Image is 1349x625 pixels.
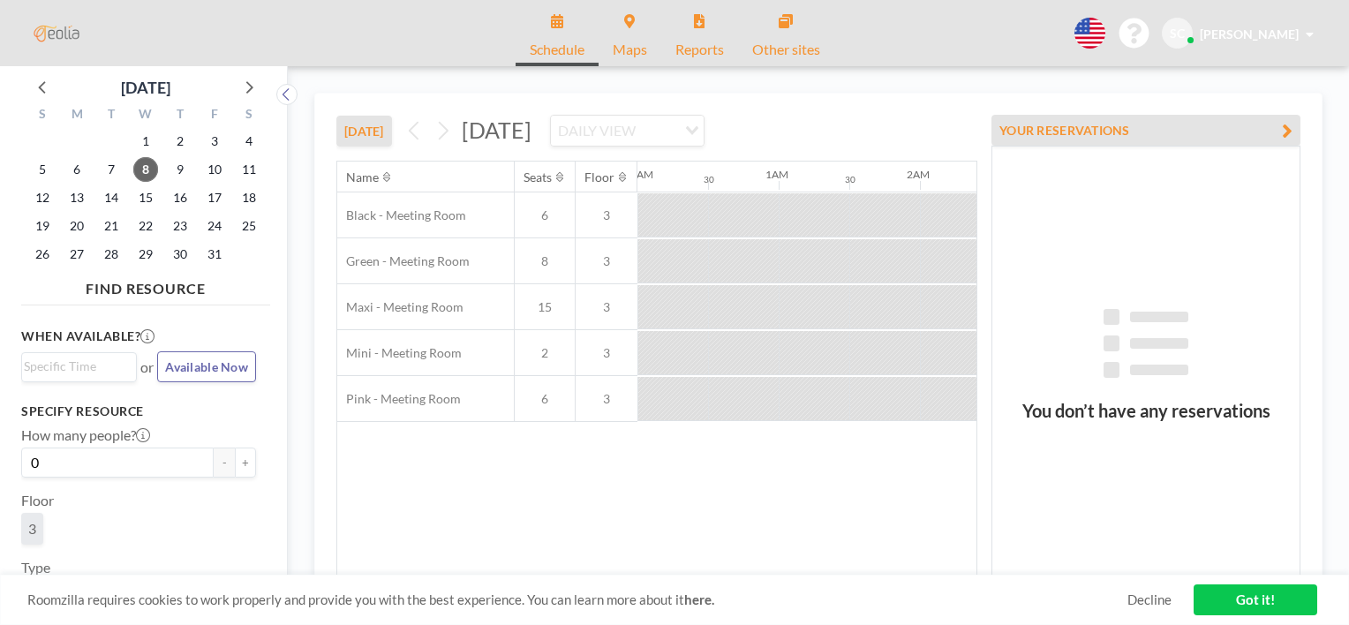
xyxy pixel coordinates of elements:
span: Sunday, October 5, 2025 [30,157,55,182]
span: 3 [576,253,637,269]
span: Saturday, October 4, 2025 [237,129,261,154]
a: Got it! [1194,584,1317,615]
div: Name [346,169,379,185]
div: S [26,104,60,127]
span: Thursday, October 2, 2025 [168,129,192,154]
span: 3 [576,345,637,361]
div: 2AM [907,168,930,181]
span: 8 [515,253,575,269]
span: Thursday, October 30, 2025 [168,242,192,267]
span: Wednesday, October 29, 2025 [133,242,158,267]
span: 2 [515,345,575,361]
span: Saturday, October 11, 2025 [237,157,261,182]
span: Tuesday, October 21, 2025 [99,214,124,238]
span: Maxi - Meeting Room [337,299,463,315]
span: Green - Meeting Room [337,253,470,269]
span: 3 [576,299,637,315]
div: W [129,104,163,127]
label: Type [21,559,50,576]
span: Thursday, October 16, 2025 [168,185,192,210]
span: Friday, October 10, 2025 [202,157,227,182]
label: Floor [21,492,54,509]
button: YOUR RESERVATIONS [991,115,1300,146]
span: Monday, October 27, 2025 [64,242,89,267]
span: Saturday, October 25, 2025 [237,214,261,238]
span: SC [1170,26,1185,41]
button: + [235,448,256,478]
div: F [197,104,231,127]
span: Wednesday, October 8, 2025 [133,157,158,182]
div: 30 [845,174,855,185]
span: [PERSON_NAME] [1200,26,1299,41]
a: here. [684,591,714,607]
span: Maps [613,42,647,56]
span: 3 [576,207,637,223]
span: Thursday, October 9, 2025 [168,157,192,182]
div: Search for option [22,353,136,380]
span: Friday, October 17, 2025 [202,185,227,210]
a: Decline [1127,591,1172,608]
input: Search for option [24,357,126,376]
span: Friday, October 3, 2025 [202,129,227,154]
span: Monday, October 13, 2025 [64,185,89,210]
span: Wednesday, October 22, 2025 [133,214,158,238]
span: Friday, October 31, 2025 [202,242,227,267]
div: M [60,104,94,127]
div: 30 [704,174,714,185]
span: [DATE] [462,117,531,143]
span: 3 [28,520,36,537]
div: 12AM [624,168,653,181]
div: Seats [524,169,552,185]
div: Floor [584,169,614,185]
span: 6 [515,207,575,223]
span: Schedule [530,42,584,56]
span: Wednesday, October 15, 2025 [133,185,158,210]
span: 3 [576,391,637,407]
div: T [162,104,197,127]
span: DAILY VIEW [554,119,639,142]
label: How many people? [21,426,150,444]
span: 15 [515,299,575,315]
span: Monday, October 6, 2025 [64,157,89,182]
span: Mini - Meeting Room [337,345,462,361]
span: Saturday, October 18, 2025 [237,185,261,210]
span: Reports [675,42,724,56]
span: Tuesday, October 14, 2025 [99,185,124,210]
div: T [94,104,129,127]
span: Sunday, October 19, 2025 [30,214,55,238]
span: Roomzilla requires cookies to work properly and provide you with the best experience. You can lea... [27,591,1127,608]
h3: Specify resource [21,403,256,419]
span: Monday, October 20, 2025 [64,214,89,238]
span: Sunday, October 26, 2025 [30,242,55,267]
div: 1AM [765,168,788,181]
div: [DATE] [121,75,170,100]
h3: You don’t have any reservations [992,400,1300,422]
span: 6 [515,391,575,407]
button: [DATE] [336,116,392,147]
span: Sunday, October 12, 2025 [30,185,55,210]
span: Tuesday, October 28, 2025 [99,242,124,267]
span: or [140,358,154,376]
span: Other sites [752,42,820,56]
h4: FIND RESOURCE [21,273,270,297]
div: Search for option [551,116,704,146]
span: Wednesday, October 1, 2025 [133,129,158,154]
button: Available Now [157,351,256,382]
div: S [231,104,266,127]
span: Available Now [165,359,248,374]
img: organization-logo [28,16,85,51]
input: Search for option [641,119,674,142]
span: Thursday, October 23, 2025 [168,214,192,238]
span: Friday, October 24, 2025 [202,214,227,238]
button: - [214,448,235,478]
span: Tuesday, October 7, 2025 [99,157,124,182]
span: Pink - Meeting Room [337,391,461,407]
span: Black - Meeting Room [337,207,466,223]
